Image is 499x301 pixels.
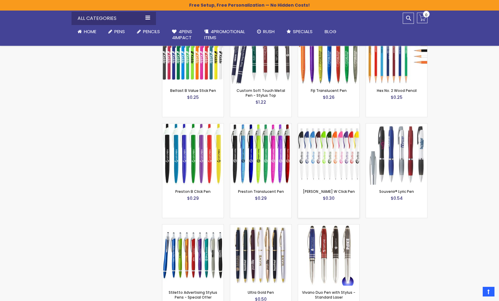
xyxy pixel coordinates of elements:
a: Preston Translucent Pen [230,123,291,128]
img: Preston Translucent Pen [230,124,291,185]
img: Ultra Gold Pen [230,224,291,286]
a: 0 [417,13,427,23]
img: Stiletto Advertising Stylus Pens - Special Offer [162,224,224,286]
a: Preston B Click Pen [162,123,224,128]
span: $0.30 [323,195,335,201]
a: 4PROMOTIONALITEMS [198,25,251,45]
img: Hex No. 2 Wood Pencil [366,23,427,84]
a: Stiletto Advertising Stylus Pens - Special Offer [169,290,217,300]
span: Blog [325,28,336,35]
img: Vivano Duo Pen with Stylus - Standard Laser [298,224,359,286]
a: Pens [102,25,131,38]
a: Preston Translucent Pen [238,189,284,194]
span: 4PROMOTIONAL ITEMS [204,28,245,41]
a: Souvenir® Lyric Pen [366,123,427,128]
a: Vivano Duo Pen with Stylus - Standard Laser [298,224,359,229]
a: Stiletto Advertising Stylus Pens - Special Offer [162,224,224,229]
span: Pens [114,28,125,35]
img: Belfast B Value Stick Pen [162,23,224,84]
a: Rush [251,25,281,38]
span: Specials [293,28,313,35]
a: Preston B Click Pen [175,189,211,194]
span: 4Pens 4impact [172,28,192,41]
a: Belfast B Value Stick Pen [170,88,216,93]
a: [PERSON_NAME] W Click Pen [303,189,355,194]
span: Home [84,28,96,35]
img: Fiji Translucent Pen [298,23,359,84]
img: Souvenir® Lyric Pen [366,124,427,185]
span: $0.25 [187,94,199,100]
span: $0.25 [391,94,402,100]
a: Blog [319,25,342,38]
span: $0.29 [187,195,199,201]
a: Hex No. 2 Wood Pencil [377,88,417,93]
a: Souvenir® Lyric Pen [379,189,414,194]
span: Rush [263,28,275,35]
a: Pencils [131,25,166,38]
span: $1.22 [256,99,266,105]
a: Preston W Click Pen [298,123,359,128]
a: Top [483,287,494,296]
a: Fiji Translucent Pen [311,88,347,93]
a: Specials [281,25,319,38]
div: All Categories [72,12,156,25]
span: $0.54 [391,195,403,201]
span: 0 [425,12,427,18]
img: Preston B Click Pen [162,124,224,185]
a: Vivano Duo Pen with Stylus - Standard Laser [302,290,355,300]
a: Ultra Gold Pen [248,290,274,295]
img: Preston W Click Pen [298,124,359,185]
a: Home [72,25,102,38]
a: 4Pens4impact [166,25,198,45]
span: Pencils [143,28,160,35]
a: Custom Soft Touch Metal Pen - Stylus Top [237,88,285,98]
img: Custom Soft Touch Metal Pen - Stylus Top [230,23,291,84]
span: $0.26 [323,94,335,100]
span: $0.29 [255,195,267,201]
a: Ultra Gold Pen [230,224,291,229]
